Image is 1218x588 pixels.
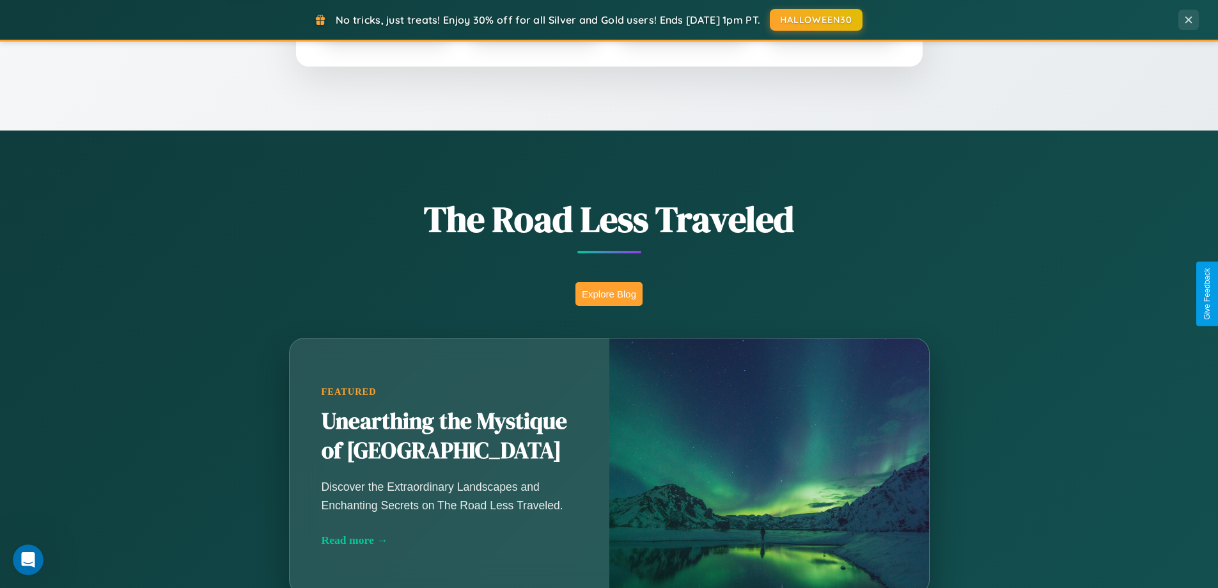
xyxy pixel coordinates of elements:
button: HALLOWEEN30 [770,9,863,31]
iframe: Intercom live chat [13,544,43,575]
h1: The Road Less Traveled [226,195,993,244]
div: Give Feedback [1203,268,1212,320]
button: Explore Blog [575,282,643,306]
div: Read more → [322,534,577,547]
h2: Unearthing the Mystique of [GEOGRAPHIC_DATA] [322,407,577,466]
div: Featured [322,386,577,397]
span: No tricks, just treats! Enjoy 30% off for all Silver and Gold users! Ends [DATE] 1pm PT. [336,13,760,26]
p: Discover the Extraordinary Landscapes and Enchanting Secrets on The Road Less Traveled. [322,478,577,514]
